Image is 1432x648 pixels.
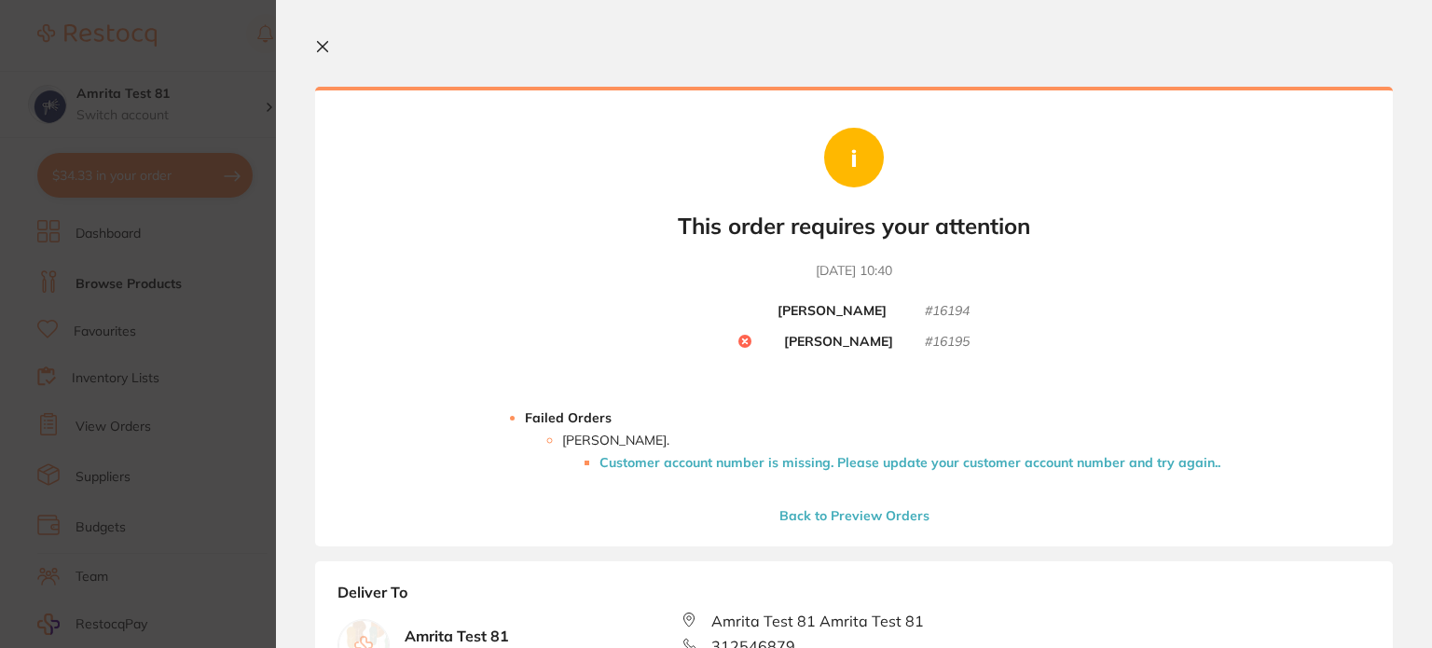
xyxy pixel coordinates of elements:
[599,455,1220,470] li: Customer account number is missing. Please update your customer account number and try again. .
[784,334,893,351] b: [PERSON_NAME]
[925,334,970,351] small: # 16195
[774,507,935,524] button: Back to Preview Orders
[562,433,1220,470] li: [PERSON_NAME] .
[337,584,1370,612] b: Deliver To
[711,613,924,629] span: Amrita Test 81 Amrita Test 81
[778,303,887,319] b: [PERSON_NAME]
[925,303,970,319] small: # 16194
[525,409,612,426] strong: Failed Orders
[816,262,892,281] time: [DATE] 10:40
[678,213,1030,240] b: This order requires your attention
